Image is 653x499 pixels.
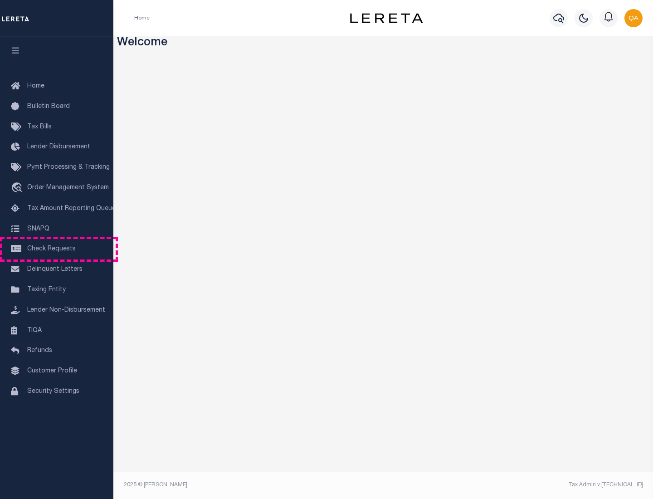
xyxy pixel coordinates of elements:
[27,307,105,313] span: Lender Non-Disbursement
[11,182,25,194] i: travel_explore
[27,388,79,395] span: Security Settings
[27,164,110,171] span: Pymt Processing & Tracking
[27,124,52,130] span: Tax Bills
[27,327,42,333] span: TIQA
[27,347,52,354] span: Refunds
[624,9,643,27] img: svg+xml;base64,PHN2ZyB4bWxucz0iaHR0cDovL3d3dy53My5vcmcvMjAwMC9zdmciIHBvaW50ZXItZXZlbnRzPSJub25lIi...
[117,481,384,489] div: 2025 © [PERSON_NAME].
[27,103,70,110] span: Bulletin Board
[390,481,643,489] div: Tax Admin v.[TECHNICAL_ID]
[27,287,66,293] span: Taxing Entity
[27,266,83,273] span: Delinquent Letters
[27,225,49,232] span: SNAPQ
[27,185,109,191] span: Order Management System
[27,83,44,89] span: Home
[134,14,150,22] li: Home
[27,246,76,252] span: Check Requests
[117,36,650,50] h3: Welcome
[350,13,423,23] img: logo-dark.svg
[27,368,77,374] span: Customer Profile
[27,205,116,212] span: Tax Amount Reporting Queue
[27,144,90,150] span: Lender Disbursement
